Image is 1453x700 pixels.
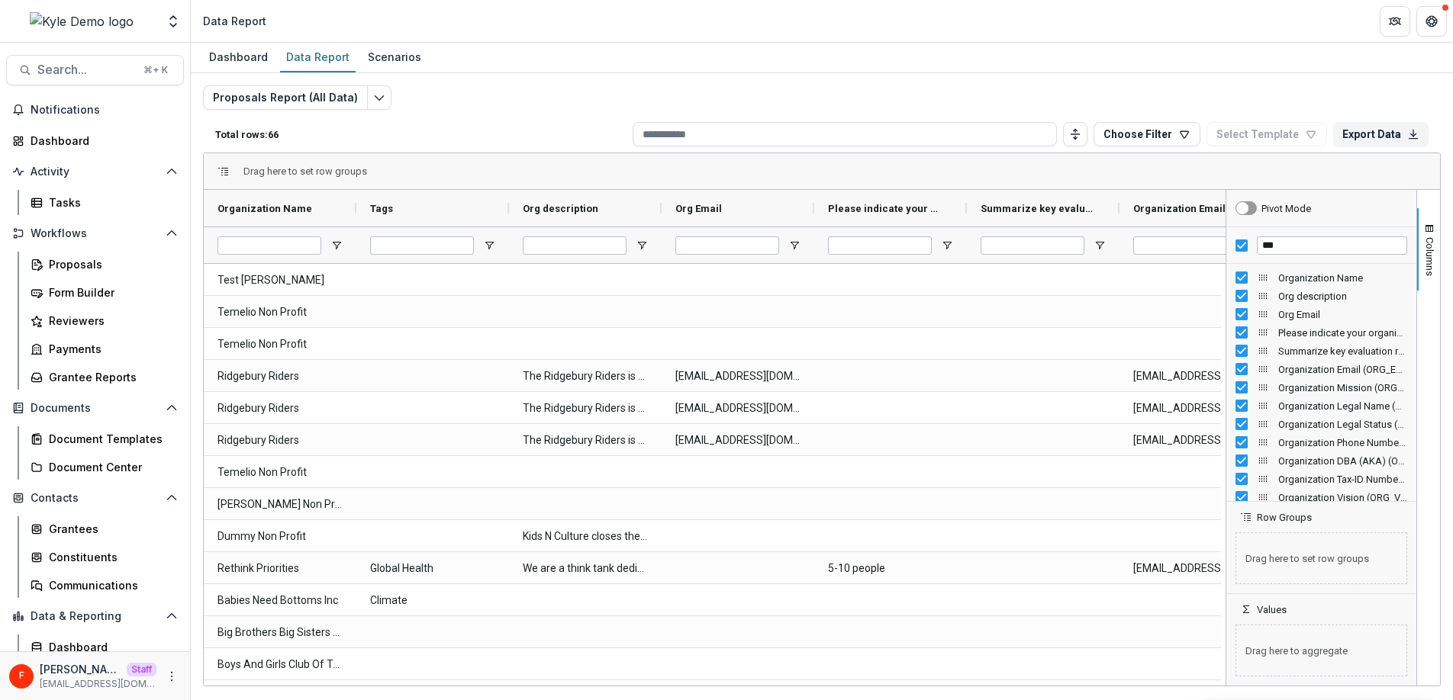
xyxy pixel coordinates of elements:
[217,617,343,648] span: Big Brothers Big Sisters of WNC
[1257,236,1407,255] input: Filter Columns Input
[483,239,495,252] button: Open Filter Menu
[6,55,184,85] button: Search...
[981,236,1084,255] input: Summarize key evaluation results or findings that demonstrate the organization's impact. Indicate...
[675,203,722,214] span: Org Email
[24,280,184,305] a: Form Builder
[37,63,134,77] span: Search...
[1226,268,1416,287] div: Organization Name Column
[1226,433,1416,451] div: Organization Phone Number (ORG_PHONE_NUMBER) Column
[1063,122,1087,146] button: Toggle auto height
[6,396,184,420] button: Open Documents
[1226,397,1416,415] div: Organization Legal Name (ORG_LEGAL_NAME) Column
[217,236,321,255] input: Organization Name Filter Input
[217,361,343,392] span: Ridgebury Riders
[1257,512,1312,523] span: Row Groups
[523,203,598,214] span: Org description
[1226,305,1416,323] div: Org Email Column
[31,610,159,623] span: Data & Reporting
[24,573,184,598] a: Communications
[197,10,272,32] nav: breadcrumb
[1226,378,1416,397] div: Organization Mission (ORG_MISSION) Column
[217,457,343,488] span: Temelio Non Profit
[828,236,932,255] input: Please indicate your organization headcount (MULTI_RESPONSE) Filter Input
[31,492,159,505] span: Contacts
[24,426,184,451] a: Document Templates
[163,667,181,686] button: More
[140,62,171,79] div: ⌘ + K
[49,431,172,447] div: Document Templates
[1278,364,1407,375] span: Organization Email (ORG_EMAIL)
[24,308,184,333] a: Reviewers
[280,43,356,72] a: Data Report
[280,46,356,68] div: Data Report
[6,221,184,246] button: Open Workflows
[675,236,779,255] input: Org Email Filter Input
[217,521,343,552] span: Dummy Non Profit
[217,649,343,680] span: Boys And Girls Club Of Transylvania County Inc
[1133,553,1258,584] span: [EMAIL_ADDRESS][DOMAIN_NAME]
[49,256,172,272] div: Proposals
[1278,327,1407,339] span: Please indicate your organization headcount (MULTI_RESPONSE)
[1424,237,1435,276] span: Columns
[370,553,495,584] span: Global Health
[30,12,134,31] img: Kyle Demo logo
[243,165,367,177] span: Drag here to set row groups
[1278,382,1407,393] span: Organization Mission (ORG_MISSION)
[24,634,184,660] a: Dashboard
[6,604,184,628] button: Open Data & Reporting
[1380,6,1410,37] button: Partners
[1278,492,1407,503] span: Organization Vision (ORG_VISION)
[31,402,159,415] span: Documents
[19,671,24,681] div: Fanny
[362,46,427,68] div: Scenarios
[1278,309,1407,320] span: Org Email
[6,98,184,122] button: Notifications
[523,521,648,552] span: Kids N Culture closes the opportunity gap for experiential learning
[31,104,178,117] span: Notifications
[217,489,343,520] span: [PERSON_NAME] Non Profit
[675,393,801,424] span: [EMAIL_ADDRESS][DOMAIN_NAME]
[370,585,495,616] span: Climate
[49,459,172,475] div: Document Center
[941,239,953,252] button: Open Filter Menu
[1133,203,1246,214] span: Organization Email (ORG_EMAIL)
[203,13,266,29] div: Data Report
[1133,361,1258,392] span: [EMAIL_ADDRESS][DOMAIN_NAME]
[1133,425,1258,456] span: [EMAIL_ADDRESS][DOMAIN_NAME]
[49,521,172,537] div: Grantees
[981,203,1094,214] span: Summarize key evaluation results or findings that demonstrate the organization's impact. Indicate...
[24,544,184,570] a: Constituents
[49,369,172,385] div: Grantee Reports
[1278,455,1407,467] span: Organization DBA (AKA) (ORG_DBA)
[523,361,648,392] span: The Ridgebury Riders is what we call all of our riders, regardless of age, experience, neuro-dive...
[370,236,474,255] input: Tags Filter Input
[24,516,184,541] a: Grantees
[362,43,427,72] a: Scenarios
[203,43,274,72] a: Dashboard
[1416,6,1447,37] button: Get Help
[1207,122,1327,146] button: Select Template
[217,265,343,296] span: Test [PERSON_NAME]
[1226,523,1416,593] div: Row Groups
[1133,393,1258,424] span: [EMAIL_ADDRESS][DOMAIN_NAME]
[49,284,172,300] div: Form Builder
[24,336,184,361] a: Payments
[217,393,343,424] span: Ridgebury Riders
[523,553,648,584] span: We are a think tank dedicated to figuring out the best ways to make the world a better place.
[49,549,172,565] div: Constituents
[370,203,393,214] span: Tags
[24,190,184,215] a: Tasks
[1226,415,1416,433] div: Organization Legal Status (ORG_LEGAL_STATUS) Column
[675,425,801,456] span: [EMAIL_ADDRESS][DOMAIN_NAME]
[788,239,801,252] button: Open Filter Menu
[523,425,648,456] span: The Ridgebury Riders is what we call all of our riders, regardless of age, experience, neuro-dive...
[31,227,159,240] span: Workflows
[1226,451,1416,470] div: Organization DBA (AKA) (ORG_DBA) Column
[203,46,274,68] div: Dashboard
[6,128,184,153] a: Dashboard
[49,577,172,593] div: Communications
[1257,604,1287,615] span: Values
[6,159,184,184] button: Open Activity
[24,364,184,390] a: Grantee Reports
[31,165,159,178] span: Activity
